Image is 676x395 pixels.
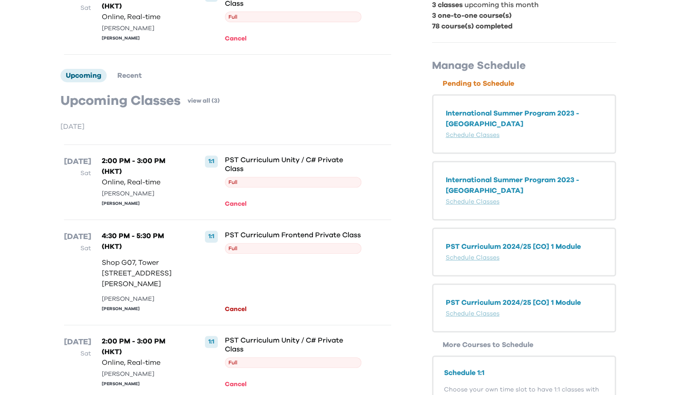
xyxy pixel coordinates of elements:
p: Sat [64,348,91,359]
span: Upcoming [66,72,101,79]
div: 1:1 [205,156,218,167]
p: 4:30 PM - 5:30 PM (HKT) [102,231,184,252]
div: 1:1 [205,231,218,242]
a: Schedule Classes [446,311,500,317]
span: Full [225,12,361,22]
b: 3 one-to-one course(s) [432,12,512,19]
p: 2:00 PM - 3:00 PM (HKT) [102,336,184,357]
div: 1:1 [205,336,218,347]
b: 3 classes [432,1,463,8]
p: Online, Real-time [102,12,184,22]
button: Cancel [225,34,249,44]
p: 2:00 PM - 3:00 PM (HKT) [102,156,184,177]
b: 78 course(s) completed [432,23,512,30]
a: Schedule Classes [446,132,500,138]
div: [PERSON_NAME] [102,35,184,42]
span: Full [225,243,361,254]
p: PST Curriculum Frontend Private Class [225,231,361,239]
p: Pending to Schedule [443,78,616,89]
a: Schedule Classes [446,255,500,261]
p: PST Curriculum 2024/25 [CO] 1 Module [446,297,602,308]
div: [PERSON_NAME] [102,381,184,387]
span: Full [225,357,361,368]
p: Shop G07, Tower [STREET_ADDRESS][PERSON_NAME] [102,257,184,289]
p: Manage Schedule [432,59,616,73]
p: PST Curriculum Unity / C# Private Class [225,336,361,354]
div: [PERSON_NAME] [102,189,184,199]
button: Cancel [225,304,249,314]
p: [DATE] [64,156,91,168]
p: Sat [64,243,91,254]
p: Online, Real-time [102,177,184,188]
div: [PERSON_NAME] [102,200,184,207]
span: Full [225,177,361,188]
p: Schedule 1:1 [444,367,604,378]
button: Cancel [225,199,249,209]
div: [PERSON_NAME] [102,306,184,312]
p: Sat [64,168,91,179]
p: Sat [64,3,91,13]
p: Online, Real-time [102,357,184,368]
button: Cancel [225,379,249,389]
a: Schedule Classes [446,199,500,205]
p: [DATE] [60,121,395,132]
p: More Courses to Schedule [443,339,616,350]
p: PST Curriculum 2024/25 [CO] 1 Module [446,241,602,252]
span: Recent [117,72,142,79]
p: International Summer Program 2023 - [GEOGRAPHIC_DATA] [446,108,602,129]
p: International Summer Program 2023 - [GEOGRAPHIC_DATA] [446,175,602,196]
div: [PERSON_NAME] [102,24,184,33]
p: [DATE] [64,336,91,348]
p: PST Curriculum Unity / C# Private Class [225,156,361,173]
div: [PERSON_NAME] [102,295,184,304]
p: Upcoming Classes [60,93,180,109]
div: [PERSON_NAME] [102,370,184,379]
p: [DATE] [64,231,91,243]
a: view all (3) [188,96,220,105]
